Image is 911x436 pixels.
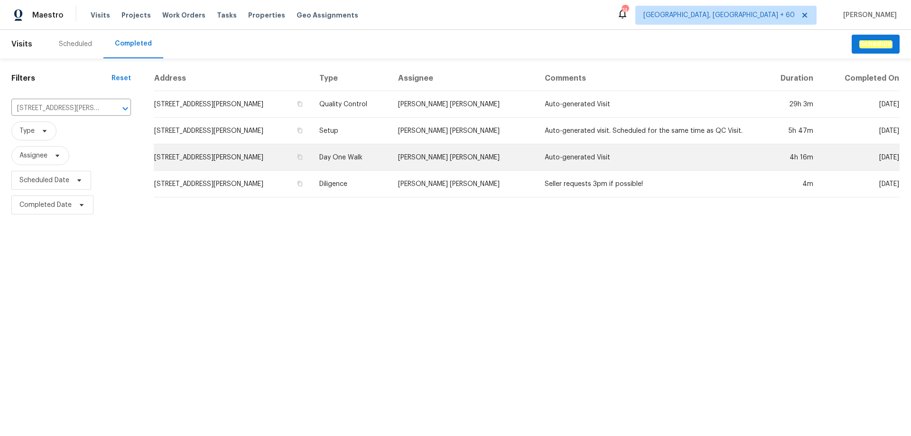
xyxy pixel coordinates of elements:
[390,91,537,118] td: [PERSON_NAME] [PERSON_NAME]
[119,102,132,115] button: Open
[296,179,304,188] button: Copy Address
[296,100,304,108] button: Copy Address
[390,118,537,144] td: [PERSON_NAME] [PERSON_NAME]
[297,10,358,20] span: Geo Assignments
[19,126,35,136] span: Type
[312,91,391,118] td: Quality Control
[91,10,110,20] span: Visits
[11,34,32,55] span: Visits
[761,66,821,91] th: Duration
[248,10,285,20] span: Properties
[115,39,152,48] div: Completed
[761,171,821,197] td: 4m
[761,91,821,118] td: 29h 3m
[19,176,69,185] span: Scheduled Date
[852,35,900,54] button: Schedule
[761,144,821,171] td: 4h 16m
[32,10,64,20] span: Maestro
[537,171,761,197] td: Seller requests 3pm if possible!
[312,144,391,171] td: Day One Walk
[296,153,304,161] button: Copy Address
[154,118,312,144] td: [STREET_ADDRESS][PERSON_NAME]
[821,91,900,118] td: [DATE]
[59,39,92,49] div: Scheduled
[390,144,537,171] td: [PERSON_NAME] [PERSON_NAME]
[312,66,391,91] th: Type
[839,10,897,20] span: [PERSON_NAME]
[537,118,761,144] td: Auto-generated visit. Scheduled for the same time as QC Visit.
[859,40,892,48] em: Schedule
[154,91,312,118] td: [STREET_ADDRESS][PERSON_NAME]
[121,10,151,20] span: Projects
[622,6,628,15] div: 744
[390,171,537,197] td: [PERSON_NAME] [PERSON_NAME]
[19,151,47,160] span: Assignee
[112,74,131,83] div: Reset
[312,171,391,197] td: Diligence
[154,171,312,197] td: [STREET_ADDRESS][PERSON_NAME]
[217,12,237,19] span: Tasks
[11,101,104,116] input: Search for an address...
[537,91,761,118] td: Auto-generated Visit
[162,10,205,20] span: Work Orders
[154,66,312,91] th: Address
[821,118,900,144] td: [DATE]
[312,118,391,144] td: Setup
[537,66,761,91] th: Comments
[390,66,537,91] th: Assignee
[643,10,795,20] span: [GEOGRAPHIC_DATA], [GEOGRAPHIC_DATA] + 60
[11,74,112,83] h1: Filters
[821,144,900,171] td: [DATE]
[821,171,900,197] td: [DATE]
[761,118,821,144] td: 5h 47m
[154,144,312,171] td: [STREET_ADDRESS][PERSON_NAME]
[19,200,72,210] span: Completed Date
[296,126,304,135] button: Copy Address
[821,66,900,91] th: Completed On
[537,144,761,171] td: Auto-generated Visit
